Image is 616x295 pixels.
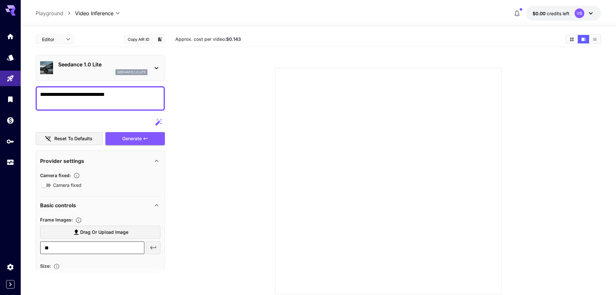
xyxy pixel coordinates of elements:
div: Settings [6,263,14,271]
span: Frame Images : [40,217,73,222]
span: Video Inference [75,9,113,17]
label: Drag or upload image [40,226,160,239]
div: VB [575,8,584,18]
p: Seedance 1.0 Lite [58,61,147,68]
span: credits left [547,11,569,16]
div: Playground [6,74,14,83]
div: Library [6,95,14,103]
nav: breadcrumb [36,9,75,17]
span: Editor [42,36,62,43]
p: seedance_1_0_lite [117,70,146,74]
button: $0.00VB [526,6,601,21]
div: $0.00 [533,10,569,17]
button: Upload frame images. [73,217,84,223]
button: Expand sidebar [6,280,15,289]
div: Usage [6,158,14,166]
button: Show videos in video view [578,35,589,43]
span: Generate [122,135,142,143]
div: Provider settings [40,153,160,169]
div: Show videos in grid viewShow videos in video viewShow videos in list view [566,34,601,44]
div: Seedance 1.0 Liteseedance_1_0_lite [40,58,160,78]
div: Wallet [6,116,14,124]
b: $0.143 [226,36,241,42]
p: Basic controls [40,201,76,209]
button: Show videos in grid view [566,35,578,43]
span: Drag or upload image [80,228,128,236]
button: Adjust the dimensions of the generated image by specifying its width and height in pixels, or sel... [51,263,62,270]
button: Copy AIR ID [124,35,153,44]
button: Reset to defaults [36,132,103,145]
button: Add to library [157,35,163,43]
span: $0.00 [533,11,547,16]
button: Generate [105,132,165,145]
span: Approx. cost per video: [175,36,241,42]
div: API Keys [6,137,14,145]
span: Size : [40,263,51,269]
button: Show videos in list view [589,35,600,43]
div: Models [6,53,14,62]
p: Provider settings [40,157,84,165]
div: Basic controls [40,198,160,213]
a: Playground [36,9,63,17]
span: Camera fixed : [40,173,71,178]
div: Home [6,32,14,40]
span: Camera fixed [53,182,81,188]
